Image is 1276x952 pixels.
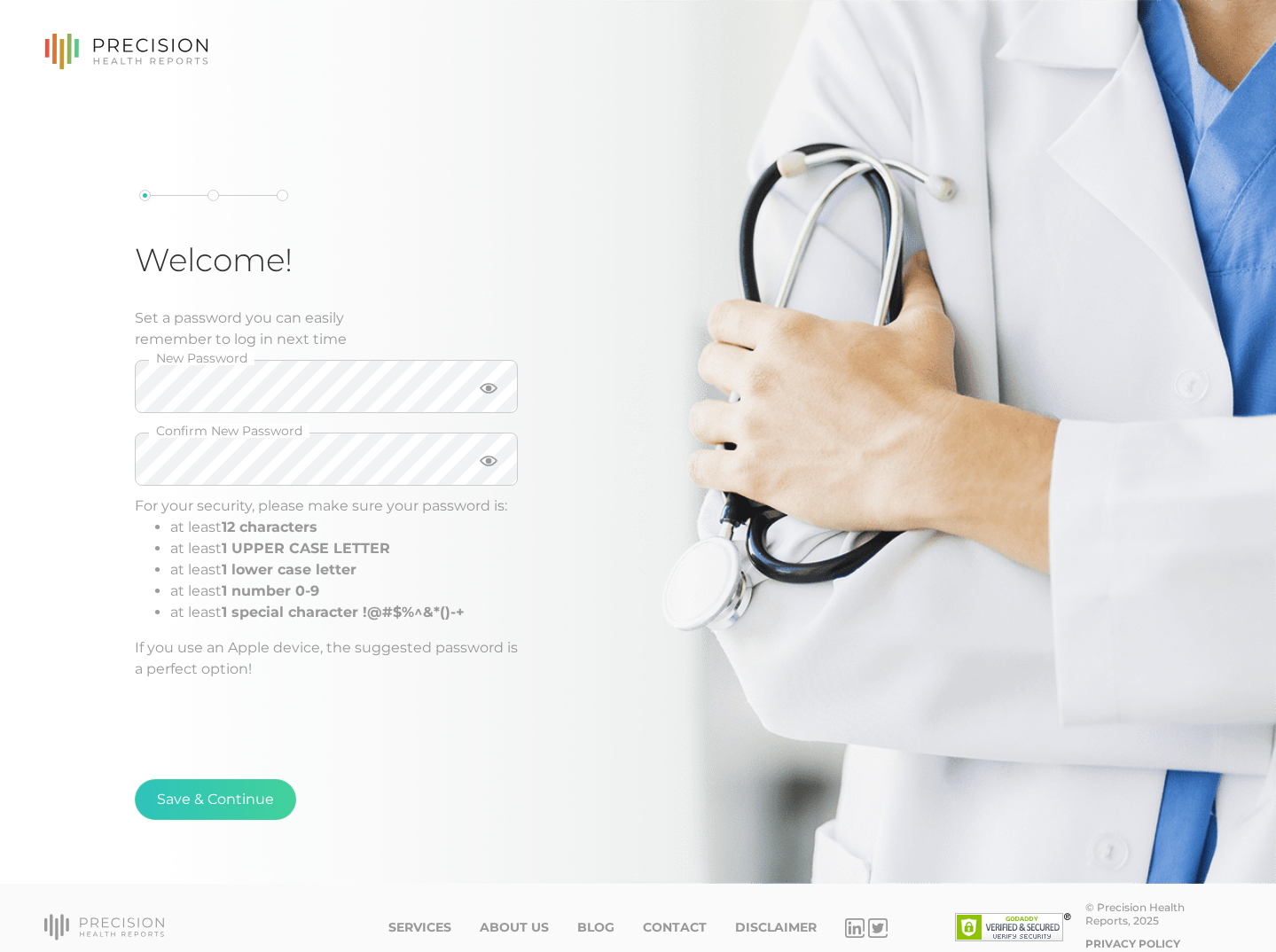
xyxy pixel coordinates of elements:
img: SSL site seal - click to verify [955,913,1071,941]
li: at least [170,581,518,602]
a: Privacy Policy [1085,937,1180,950]
a: About Us [480,920,549,935]
li: at least [170,559,518,581]
b: 1 lower case letter [222,561,356,578]
li: at least [170,517,518,538]
h1: Welcome! [135,240,518,279]
a: Contact [643,920,707,935]
a: Services [388,920,451,935]
li: at least [170,538,518,559]
b: 1 special character !@#$%^&*()-+ [222,604,465,620]
li: at least [170,602,518,623]
div: For your security, please make sure your password is: If you use an Apple device, the suggested p... [135,496,518,680]
a: Blog [577,920,615,935]
b: 12 characters [222,519,317,535]
button: Save & Continue [135,779,296,820]
div: Set a password you can easily remember to log in next time [135,308,518,350]
div: © Precision Health Reports, 2025 [1085,901,1232,927]
b: 1 number 0-9 [222,582,319,599]
b: 1 UPPER CASE LETTER [222,540,390,557]
a: Disclaimer [735,920,817,935]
